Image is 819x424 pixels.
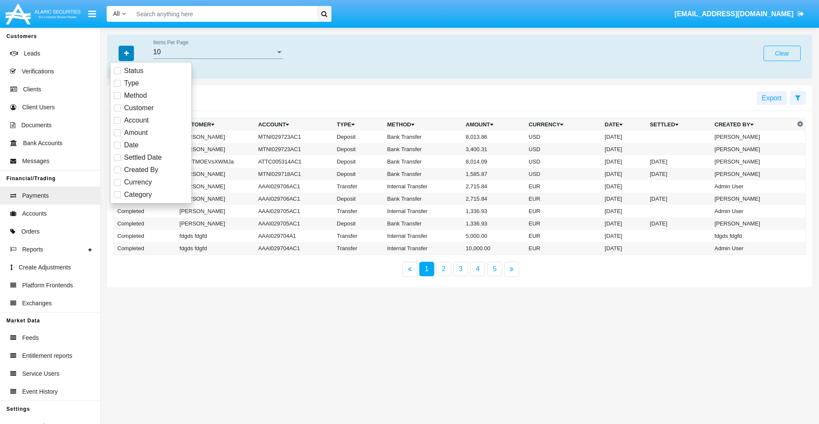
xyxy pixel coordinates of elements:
span: Leads [24,49,40,58]
span: Created By [124,165,158,175]
td: 10,000.00 [462,242,526,255]
td: [DATE] [601,180,647,193]
td: EUR [525,217,601,230]
th: Settled [646,118,711,131]
td: Admin User [711,242,795,255]
td: 1,336.93 [462,217,526,230]
th: Created By [711,118,795,131]
td: Completed [114,242,176,255]
td: EUR [525,180,601,193]
td: Internal Transfer [383,205,462,217]
td: EUR [525,242,601,255]
td: Admin User [711,205,795,217]
td: AAAI029705AC1 [255,205,333,217]
button: Export [757,91,787,105]
td: [DATE] [646,193,711,205]
td: Deposit [334,143,384,155]
span: Accounts [22,209,47,218]
td: Bank Transfer [383,143,462,155]
span: Export [762,94,781,102]
td: ATTC005314AC1 [255,155,333,168]
td: 1,585.87 [462,168,526,180]
td: fdgds fdgfd [711,230,795,242]
td: EUR [525,230,601,242]
span: Currency [124,177,152,187]
td: Transfer [334,242,384,255]
td: [PERSON_NAME] [711,217,795,230]
a: 2 [436,262,451,276]
td: [PERSON_NAME] [176,180,255,193]
td: Deposit [334,131,384,143]
button: Clear [764,46,801,61]
span: Client Users [22,103,55,112]
span: Amount [124,128,148,138]
td: [DATE] [646,168,711,180]
span: Status [124,66,143,76]
td: [PERSON_NAME] [176,217,255,230]
th: Account [255,118,333,131]
td: Transfer [334,205,384,217]
td: [DATE] [601,131,647,143]
td: Bank Transfer [383,217,462,230]
td: Deposit [334,217,384,230]
span: Verifications [22,67,54,76]
span: All [113,10,120,17]
a: 3 [453,262,468,276]
td: Internal Transfer [383,242,462,255]
td: [DATE] [646,155,711,168]
td: [DATE] [601,230,647,242]
span: Reports [22,245,43,254]
span: Platform Frontends [22,281,73,290]
span: Bank Accounts [23,139,63,148]
span: Customer [124,103,154,113]
td: [PERSON_NAME] [176,131,255,143]
td: 3,400.31 [462,143,526,155]
th: Date [601,118,647,131]
span: Entitlement reports [22,351,73,360]
span: Exchanges [22,299,52,308]
td: USD [525,131,601,143]
th: Amount [462,118,526,131]
td: aYIwTMOEVsXWMJa [176,155,255,168]
td: 5,000.00 [462,230,526,242]
span: Payments [22,191,49,200]
td: Bank Transfer [383,193,462,205]
td: [PERSON_NAME] [176,205,255,217]
td: Deposit [334,193,384,205]
td: [DATE] [601,193,647,205]
span: Type [124,78,139,88]
td: [PERSON_NAME] [711,193,795,205]
td: fdgds fdgfd [176,242,255,255]
span: Event History [22,387,58,396]
td: [DATE] [601,155,647,168]
td: AAAI029704AC1 [255,242,333,255]
td: Transfer [334,230,384,242]
td: [PERSON_NAME] [711,143,795,155]
td: 2,715.84 [462,180,526,193]
span: Create Adjustments [19,263,71,272]
span: Clients [23,85,41,94]
td: Completed [114,205,176,217]
td: Admin User [711,180,795,193]
th: Method [383,118,462,131]
td: [DATE] [601,168,647,180]
span: Service Users [22,369,59,378]
td: EUR [525,205,601,217]
td: 1,336.93 [462,205,526,217]
td: [PERSON_NAME] [711,168,795,180]
a: 1 [419,262,434,276]
span: Messages [22,157,49,166]
a: [EMAIL_ADDRESS][DOMAIN_NAME] [671,2,808,26]
th: Customer [176,118,255,131]
td: AAAI029706AC1 [255,193,333,205]
td: 8,013.86 [462,131,526,143]
td: Internal Transfer [383,230,462,242]
th: Currency [525,118,601,131]
td: Bank Transfer [383,155,462,168]
td: AAAI029704A1 [255,230,333,242]
span: Method [124,91,147,101]
a: All [107,9,132,18]
input: Search [132,6,314,22]
td: MTNI029718AC1 [255,168,333,180]
td: Completed [114,217,176,230]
